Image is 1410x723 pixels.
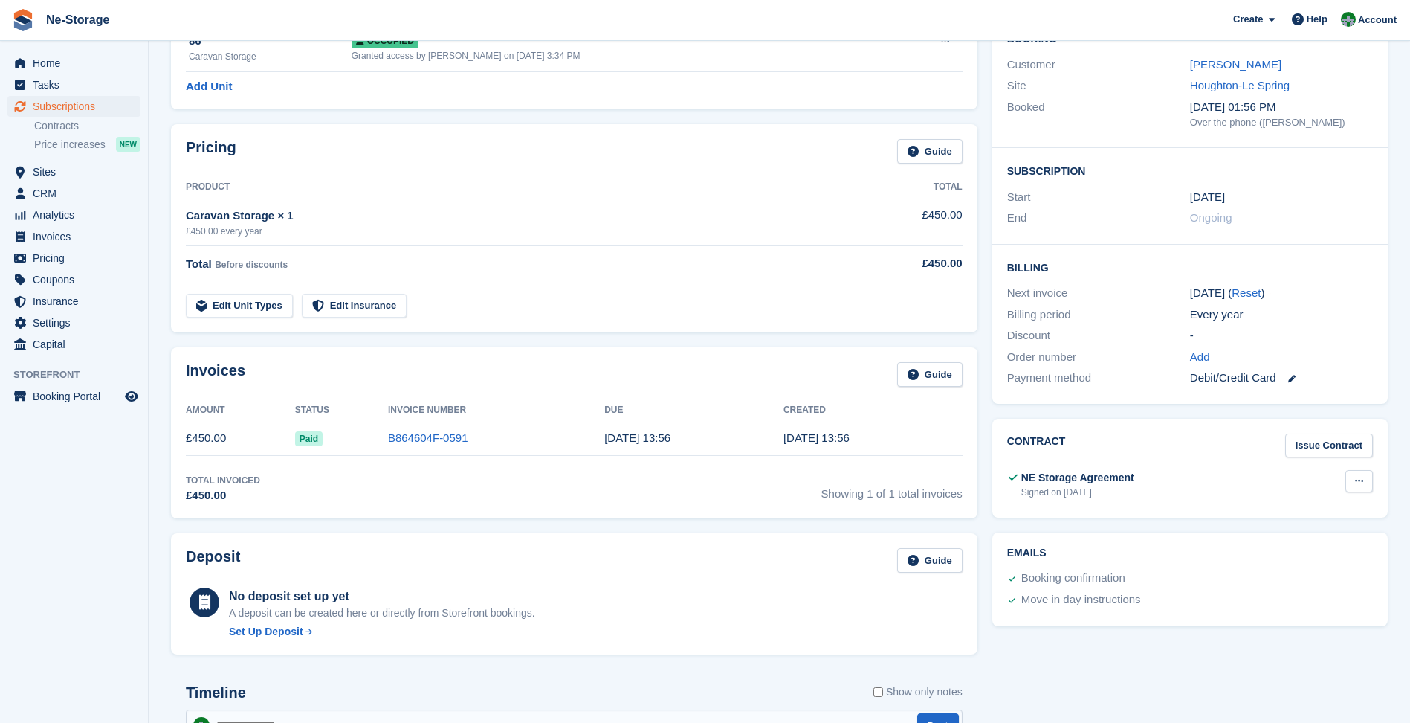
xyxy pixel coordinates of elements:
div: [DATE] 01:56 PM [1190,99,1373,116]
div: Signed on [DATE] [1021,486,1134,499]
div: Tooltip anchor [1264,287,1277,301]
a: Preview store [123,388,140,405]
div: Customer [1007,57,1190,74]
span: Paid [295,431,323,446]
img: Charlotte Nesbitt [1341,12,1356,27]
a: menu [7,386,140,407]
a: [PERSON_NAME] [1190,58,1281,71]
span: CRM [33,183,122,204]
span: Ongoing [1190,211,1232,224]
a: Price increases NEW [34,136,140,152]
span: Pricing [33,248,122,269]
div: No deposit set up yet [229,588,535,605]
th: Created [783,399,963,422]
h2: Deposit [186,548,240,573]
h2: Contract [1007,434,1066,458]
span: Total [186,257,212,270]
a: Edit Insurance [302,294,407,318]
a: menu [7,269,140,290]
div: Total Invoiced [186,474,260,487]
span: Help [1307,12,1327,27]
a: Set Up Deposit [229,624,535,640]
a: Guide [897,548,963,573]
span: Invoices [33,226,122,247]
span: Analytics [33,205,122,225]
span: Sites [33,161,122,182]
span: Showing 1 of 1 total invoices [821,474,963,504]
h2: Emails [1007,547,1373,559]
a: menu [7,161,140,182]
div: Payment method [1007,370,1190,387]
div: Debit/Credit Card [1190,370,1373,387]
span: Before discounts [215,260,288,270]
a: B864604F-0591 [388,431,468,444]
span: Price increases [34,138,106,152]
th: Amount [186,399,295,422]
td: £450.00 [842,199,962,245]
div: Site [1007,77,1190,94]
span: Booking Portal [33,386,122,407]
a: menu [7,248,140,269]
div: Over the phone ([PERSON_NAME]) [1190,115,1373,130]
span: Storefront [13,367,148,382]
div: Caravan Storage [189,50,352,63]
div: NEW [116,137,140,152]
span: Capital [33,334,122,355]
time: 2025-08-28 00:00:00 UTC [1190,189,1225,206]
td: £450.00 [186,422,295,455]
div: £450.00 [186,487,260,504]
a: Issue Contract [1285,434,1373,458]
a: menu [7,74,140,95]
div: End [1007,210,1190,227]
div: Discount [1007,327,1190,344]
div: Every year [1190,306,1373,324]
h2: Billing [1007,260,1373,274]
th: Total [842,176,962,199]
th: Product [186,176,842,199]
div: [DATE] ( ) [1190,285,1373,302]
div: Caravan Storage × 1 [186,208,842,225]
a: Ne-Storage [40,7,115,32]
h2: Subscription [1007,163,1373,178]
div: Order number [1007,349,1190,366]
a: Guide [897,362,963,387]
input: Show only notes [873,684,883,700]
h2: Pricing [186,139,236,164]
a: menu [7,312,140,333]
div: - [1190,327,1373,344]
a: menu [7,334,140,355]
div: £450.00 every year [186,225,842,238]
div: Set Up Deposit [229,624,303,640]
a: Guide [897,139,963,164]
div: Booked [1007,99,1190,130]
a: Reset [1232,286,1261,299]
div: Next invoice [1007,285,1190,302]
span: Coupons [33,269,122,290]
a: menu [7,291,140,312]
th: Invoice Number [388,399,604,422]
div: Move in day instructions [1021,591,1141,609]
div: 86 [189,33,352,50]
span: Home [33,53,122,74]
a: menu [7,53,140,74]
span: Subscriptions [33,96,122,117]
h2: Invoices [186,362,245,387]
a: Add [1190,349,1210,366]
th: Status [295,399,388,422]
span: Account [1358,13,1397,28]
a: Edit Unit Types [186,294,293,318]
span: Insurance [33,291,122,312]
span: Occupied [352,33,418,48]
th: Due [604,399,783,422]
a: Houghton-Le Spring [1190,79,1290,91]
div: £450.00 [842,255,962,272]
span: Tasks [33,74,122,95]
time: 2025-08-29 12:56:06 UTC [604,431,670,444]
div: Booking confirmation [1021,570,1125,588]
a: menu [7,183,140,204]
span: Settings [33,312,122,333]
p: A deposit can be created here or directly from Storefront bookings. [229,605,535,621]
a: Contracts [34,119,140,133]
a: menu [7,205,140,225]
span: Create [1233,12,1263,27]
